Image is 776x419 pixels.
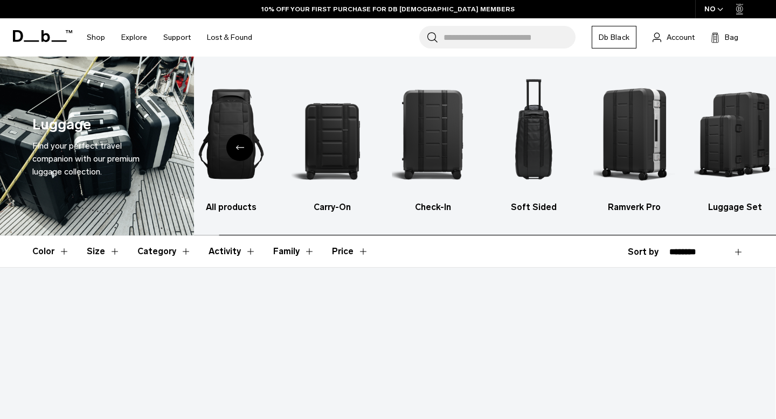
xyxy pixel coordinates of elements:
[209,236,256,267] button: Toggle Filter
[653,31,695,44] a: Account
[226,134,253,161] div: Previous slide
[694,73,776,214] a: Db Luggage Set
[190,201,272,214] h3: All products
[190,73,272,214] li: 1 / 6
[694,73,776,195] img: Db
[667,32,695,43] span: Account
[163,18,191,57] a: Support
[207,18,252,57] a: Lost & Found
[273,236,315,267] button: Toggle Filter
[87,18,105,57] a: Shop
[593,73,675,195] img: Db
[493,73,574,214] li: 4 / 6
[32,114,91,136] h1: Luggage
[121,18,147,57] a: Explore
[291,73,373,214] a: Db Carry-On
[592,26,636,48] a: Db Black
[493,201,574,214] h3: Soft Sided
[392,73,474,214] a: Db Check-In
[332,236,369,267] button: Toggle Price
[711,31,738,44] button: Bag
[593,73,675,214] li: 5 / 6
[32,236,70,267] button: Toggle Filter
[291,73,373,195] img: Db
[392,73,474,214] li: 3 / 6
[87,236,120,267] button: Toggle Filter
[190,73,272,214] a: Db All products
[291,73,373,214] li: 2 / 6
[694,73,776,214] li: 6 / 6
[593,201,675,214] h3: Ramverk Pro
[725,32,738,43] span: Bag
[137,236,191,267] button: Toggle Filter
[190,73,272,195] img: Db
[493,73,574,214] a: Db Soft Sided
[593,73,675,214] a: Db Ramverk Pro
[694,201,776,214] h3: Luggage Set
[291,201,373,214] h3: Carry-On
[32,141,140,177] span: Find your perfect travel companion with our premium luggage collection.
[493,73,574,195] img: Db
[392,73,474,195] img: Db
[392,201,474,214] h3: Check-In
[79,18,260,57] nav: Main Navigation
[261,4,515,14] a: 10% OFF YOUR FIRST PURCHASE FOR DB [DEMOGRAPHIC_DATA] MEMBERS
